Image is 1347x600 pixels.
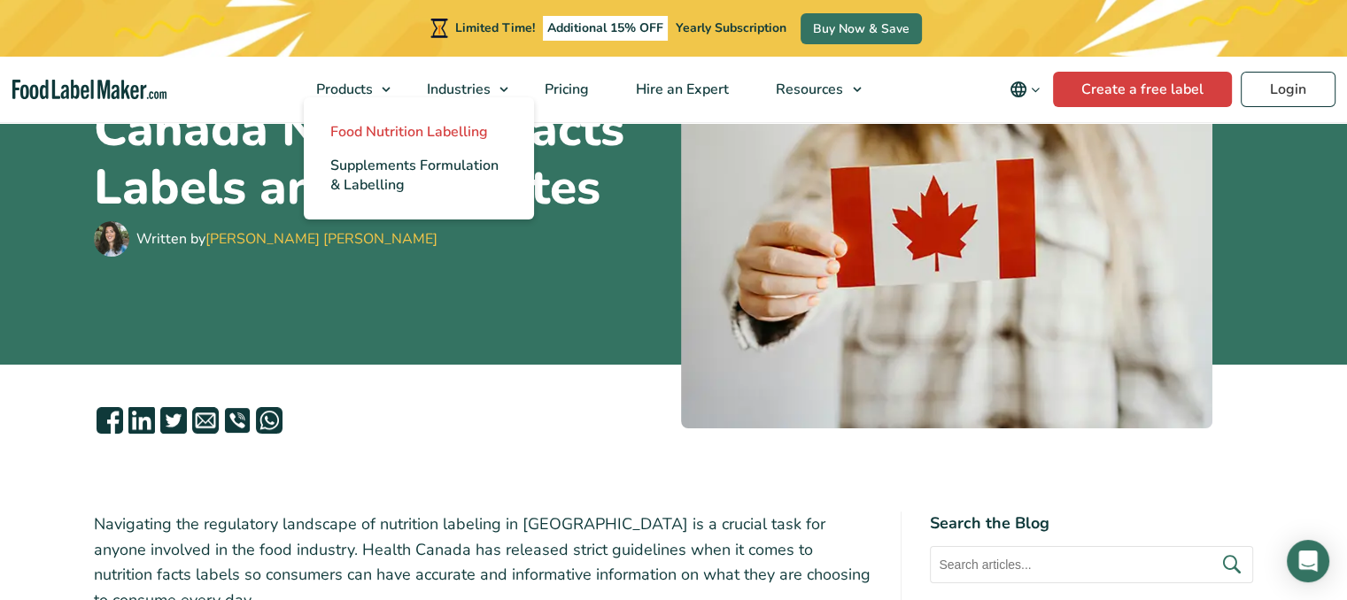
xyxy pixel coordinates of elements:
[1241,72,1335,107] a: Login
[753,57,870,122] a: Resources
[311,80,375,99] span: Products
[205,229,437,249] a: [PERSON_NAME] [PERSON_NAME]
[1287,540,1329,582] div: Open Intercom Messenger
[94,221,129,257] img: Maria Abi Hanna - Food Label Maker
[1053,72,1232,107] a: Create a free label
[770,80,845,99] span: Resources
[930,512,1253,535] h4: Search the Blog
[330,122,488,142] span: Food Nutrition Labelling
[330,156,499,195] span: Supplements Formulation & Labelling
[631,80,731,99] span: Hire an Expert
[404,57,517,122] a: Industries
[422,80,492,99] span: Industries
[522,57,608,122] a: Pricing
[12,80,167,100] a: Food Label Maker homepage
[801,13,922,44] a: Buy Now & Save
[613,57,748,122] a: Hire an Expert
[293,57,399,122] a: Products
[676,19,786,36] span: Yearly Subscription
[539,80,591,99] span: Pricing
[543,16,668,41] span: Additional 15% OFF
[930,546,1253,583] input: Search articles...
[997,72,1053,107] button: Change language
[304,115,534,149] a: Food Nutrition Labelling
[94,100,667,217] h1: Canada Nutrition Facts Labels and Templates
[136,228,437,250] div: Written by
[304,149,534,202] a: Supplements Formulation & Labelling
[455,19,535,36] span: Limited Time!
